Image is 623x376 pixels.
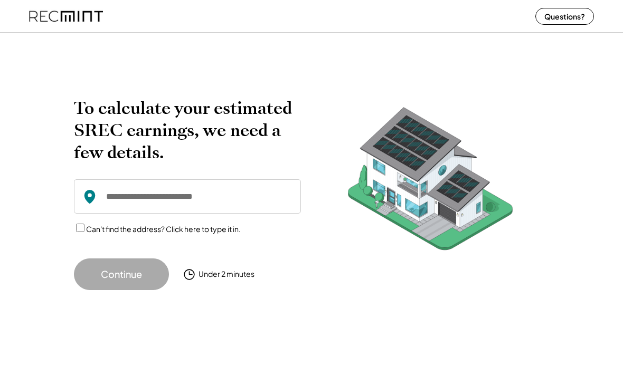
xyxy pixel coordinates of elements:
[327,97,533,266] img: RecMintArtboard%207.png
[86,224,241,234] label: Can't find the address? Click here to type it in.
[535,8,594,25] button: Questions?
[199,269,254,279] div: Under 2 minutes
[74,258,169,290] button: Continue
[29,2,103,30] img: recmint-logotype%403x%20%281%29.jpeg
[74,97,301,163] h2: To calculate your estimated SREC earnings, we need a few details.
